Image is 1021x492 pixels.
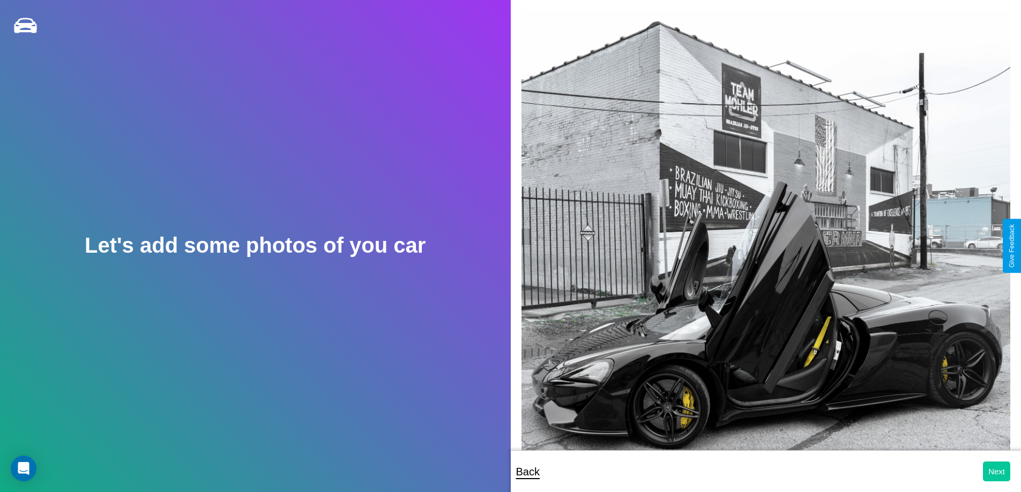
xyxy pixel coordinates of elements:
[85,233,426,258] h2: Let's add some photos of you car
[11,456,36,481] div: Open Intercom Messenger
[983,461,1010,481] button: Next
[521,11,1011,470] img: posted
[1008,224,1016,268] div: Give Feedback
[516,462,540,481] p: Back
